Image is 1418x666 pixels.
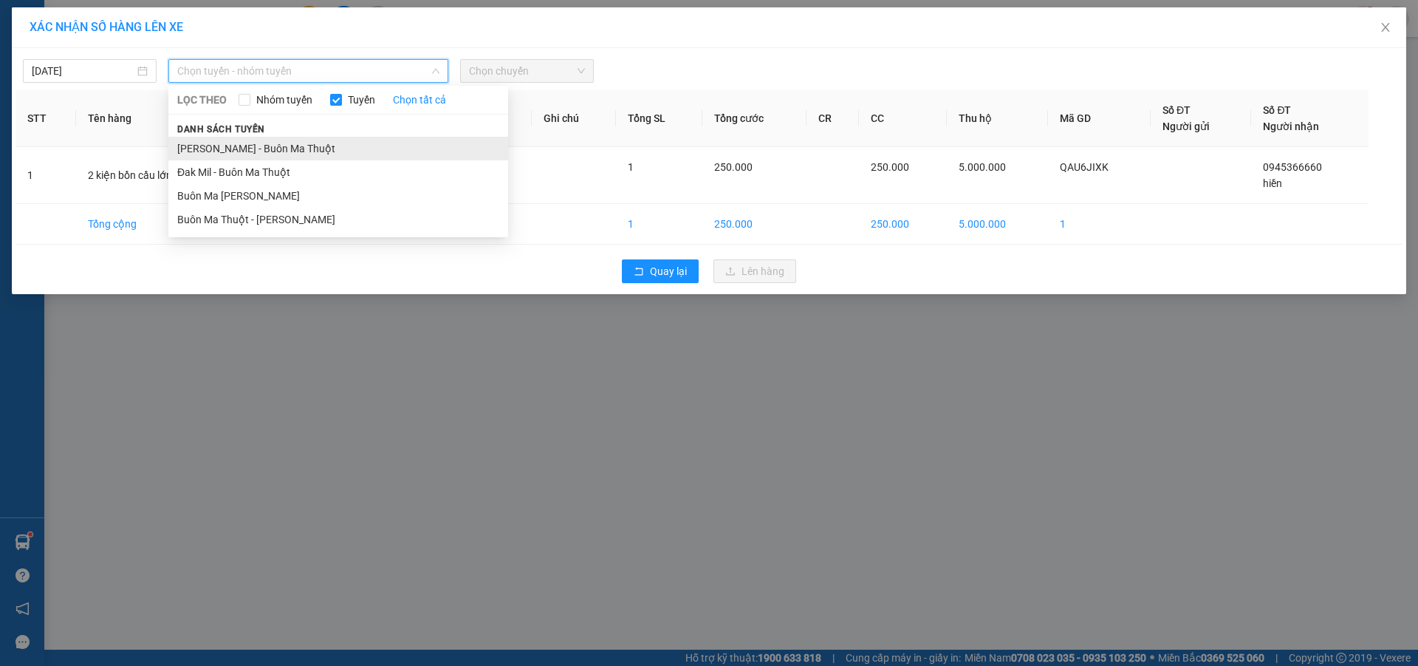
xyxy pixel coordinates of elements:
th: STT [16,90,76,147]
td: 250.000 [702,204,806,245]
li: Buôn Ma [PERSON_NAME] [168,184,508,208]
button: rollbackQuay lại [622,259,699,283]
span: Chọn tuyến - nhóm tuyến [177,60,439,82]
span: 0945366660 [1263,161,1322,173]
td: 1 [1048,204,1151,245]
th: Tên hàng [76,90,307,147]
td: 1 [616,204,703,245]
span: Chọn chuyến [469,60,585,82]
span: Người gửi [1162,120,1210,132]
th: CC [859,90,947,147]
span: XÁC NHẬN SỐ HÀNG LÊN XE [30,20,183,34]
span: 5.000.000 [959,161,1006,173]
span: close [1380,21,1391,33]
th: Tổng cước [702,90,806,147]
th: Mã GD [1048,90,1151,147]
th: Thu hộ [947,90,1047,147]
span: 250.000 [714,161,753,173]
input: 12/09/2025 [32,63,134,79]
span: LỌC THEO [177,92,227,108]
td: Tổng cộng [76,204,307,245]
span: Số ĐT [1263,104,1291,116]
td: 1 [16,147,76,204]
span: hiền [1263,177,1282,189]
li: Đak Mil - Buôn Ma Thuột [168,160,508,184]
span: Danh sách tuyến [168,123,274,136]
span: QAU6JIXK [1060,161,1109,173]
span: Nhóm tuyến [250,92,318,108]
button: Close [1365,7,1406,49]
span: 1 [628,161,634,173]
span: Số ĐT [1162,104,1191,116]
th: CR [806,90,859,147]
span: Người nhận [1263,120,1319,132]
li: Buôn Ma Thuột - [PERSON_NAME] [168,208,508,231]
span: down [431,67,440,75]
li: [PERSON_NAME] - Buôn Ma Thuột [168,137,508,160]
a: Chọn tất cả [393,92,446,108]
td: 250.000 [859,204,947,245]
span: rollback [634,266,644,278]
button: uploadLên hàng [713,259,796,283]
span: 250.000 [871,161,909,173]
td: 2 kiện bồn cầu lớn và 6 hộp cc [76,147,307,204]
td: 5.000.000 [947,204,1047,245]
span: Quay lại [650,263,687,279]
span: Tuyến [342,92,381,108]
th: Ghi chú [532,90,616,147]
th: Tổng SL [616,90,703,147]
